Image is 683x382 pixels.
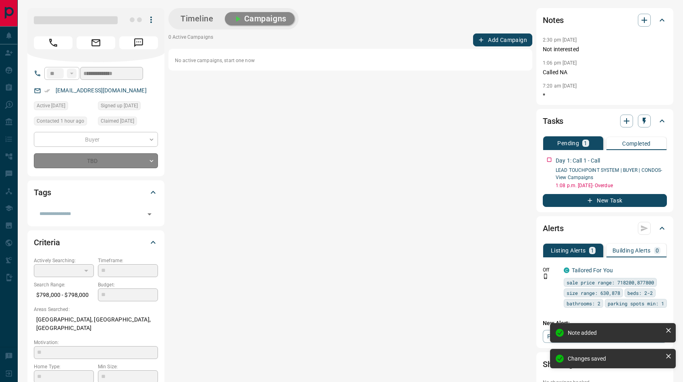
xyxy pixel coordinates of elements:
h2: Notes [543,14,564,27]
div: Tags [34,183,158,202]
div: Fri Aug 08 2025 [98,117,158,128]
p: Home Type: [34,363,94,370]
p: New Alert: [543,319,667,328]
div: condos.ca [564,267,569,273]
p: Called NA [543,68,667,77]
h2: Tags [34,186,51,199]
svg: Email Verified [44,88,50,94]
p: Building Alerts [612,248,651,253]
span: parking spots min: 1 [608,299,664,307]
h2: Showings [543,358,577,371]
button: Timeline [172,12,222,25]
div: Tasks [543,111,667,131]
span: Claimed [DATE] [101,117,134,125]
p: Not interested [543,45,667,54]
p: Budget: [98,281,158,288]
div: Changes saved [568,355,662,362]
p: Areas Searched: [34,306,158,313]
div: Criteria [34,233,158,252]
div: Notes [543,10,667,30]
p: 1 [591,248,594,253]
p: Actively Searching: [34,257,94,264]
p: 0 [656,248,659,253]
span: Contacted 1 hour ago [37,117,84,125]
p: [GEOGRAPHIC_DATA], [GEOGRAPHIC_DATA], [GEOGRAPHIC_DATA] [34,313,158,335]
p: Day 1: Call 1 - Call [556,157,600,165]
a: [EMAIL_ADDRESS][DOMAIN_NAME] [56,87,147,94]
span: Signed up [DATE] [101,102,138,110]
h2: Tasks [543,115,563,127]
p: 1 [584,140,587,146]
span: bathrooms: 2 [567,299,600,307]
h2: Alerts [543,222,564,235]
p: 0 Active Campaigns [168,33,213,46]
p: Min Size: [98,363,158,370]
div: Sat Aug 16 2025 [34,117,94,128]
div: Thu Aug 07 2025 [34,101,94,113]
div: Note added [568,330,662,336]
p: Completed [622,141,651,146]
button: Add Campaign [473,33,532,46]
div: Showings [543,355,667,374]
span: sale price range: 718200,877800 [567,278,654,286]
p: 1:06 pm [DATE] [543,60,577,66]
p: Search Range: [34,281,94,288]
p: 7:20 am [DATE] [543,83,577,89]
span: Message [119,36,158,49]
p: 2:30 pm [DATE] [543,37,577,43]
button: New Task [543,194,667,207]
div: Thu Aug 07 2025 [98,101,158,113]
a: LEAD TOUCHPOINT SYSTEM | BUYER | CONDOS- View Campaigns [556,167,662,180]
p: Off [543,266,559,273]
p: 1:08 p.m. [DATE] - Overdue [556,182,667,189]
p: Timeframe: [98,257,158,264]
p: No active campaigns, start one now [175,57,526,64]
h2: Criteria [34,236,60,249]
p: Pending [557,140,579,146]
a: Property [543,330,584,343]
button: Campaigns [225,12,295,25]
span: Active [DATE] [37,102,65,110]
span: beds: 2-2 [627,289,653,297]
p: $798,000 - $798,000 [34,288,94,302]
span: Email [77,36,115,49]
a: Tailored For You [572,267,613,273]
p: Motivation: [34,339,158,346]
div: TBD [34,153,158,168]
div: Buyer [34,132,158,147]
span: size range: 630,878 [567,289,620,297]
button: Open [144,209,155,220]
svg: Push Notification Only [543,273,548,279]
span: Call [34,36,73,49]
p: Listing Alerts [551,248,586,253]
div: Alerts [543,219,667,238]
